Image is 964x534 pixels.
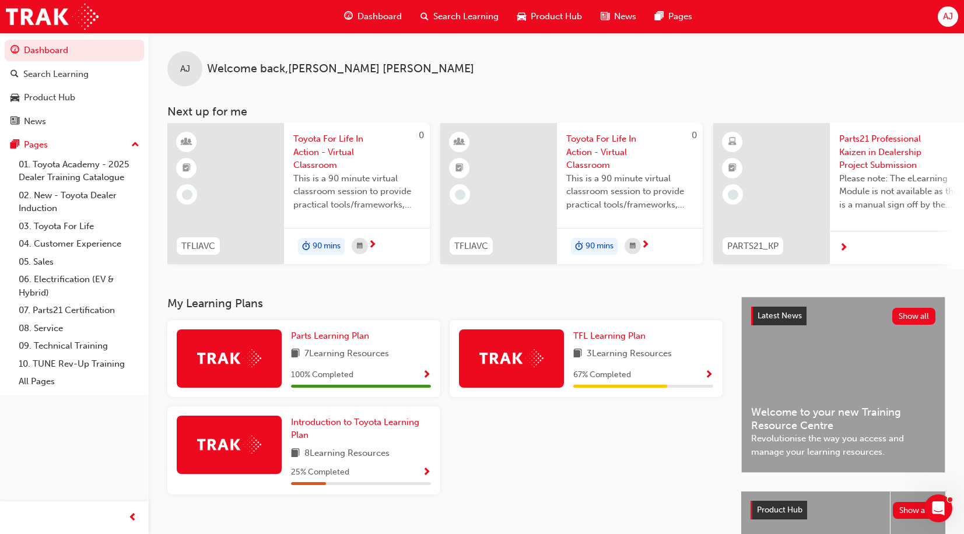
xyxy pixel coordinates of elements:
[757,505,802,515] span: Product Hub
[566,172,693,212] span: This is a 90 minute virtual classroom session to provide practical tools/frameworks, behaviours a...
[704,370,713,381] span: Show Progress
[668,10,692,23] span: Pages
[893,502,937,519] button: Show all
[313,240,341,253] span: 90 mins
[566,132,693,172] span: Toyota For Life In Action - Virtual Classroom
[128,511,137,525] span: prev-icon
[197,349,261,367] img: Trak
[728,161,737,176] span: booktick-icon
[291,466,349,479] span: 25 % Completed
[575,239,583,254] span: duration-icon
[517,9,526,24] span: car-icon
[440,123,703,264] a: 0TFLIAVCToyota For Life In Action - Virtual ClassroomThis is a 90 minute virtual classroom sessio...
[304,347,389,361] span: 7 Learning Resources
[14,235,144,253] a: 04. Customer Experience
[614,10,636,23] span: News
[207,62,474,76] span: Welcome back , [PERSON_NAME] [PERSON_NAME]
[24,138,48,152] div: Pages
[335,5,411,29] a: guage-iconDashboard
[14,373,144,391] a: All Pages
[14,319,144,338] a: 08. Service
[587,347,672,361] span: 3 Learning Resources
[422,465,431,480] button: Show Progress
[508,5,591,29] a: car-iconProduct Hub
[938,6,958,27] button: AJ
[291,347,300,361] span: book-icon
[573,329,650,343] a: TFL Learning Plan
[14,337,144,355] a: 09. Technical Training
[183,135,191,150] span: learningResourceType_INSTRUCTOR_LED-icon
[728,189,738,200] span: learningRecordVerb_NONE-icon
[183,161,191,176] span: booktick-icon
[167,297,723,310] h3: My Learning Plans
[182,189,192,200] span: learningRecordVerb_NONE-icon
[839,243,848,254] span: next-icon
[892,308,936,325] button: Show all
[5,87,144,108] a: Product Hub
[304,447,390,461] span: 8 Learning Resources
[291,331,369,341] span: Parts Learning Plan
[728,135,737,150] span: learningResourceType_ELEARNING-icon
[357,239,363,254] span: calendar-icon
[586,240,614,253] span: 90 mins
[573,368,631,382] span: 67 % Completed
[368,240,377,251] span: next-icon
[5,134,144,156] button: Pages
[758,311,802,321] span: Latest News
[422,370,431,381] span: Show Progress
[344,9,353,24] span: guage-icon
[591,5,646,29] a: news-iconNews
[641,240,650,251] span: next-icon
[291,417,419,441] span: Introduction to Toyota Learning Plan
[10,140,19,150] span: pages-icon
[419,130,424,140] span: 0
[692,130,697,140] span: 0
[181,240,215,253] span: TFLIAVC
[357,10,402,23] span: Dashboard
[5,37,144,134] button: DashboardSearch LearningProduct HubNews
[531,10,582,23] span: Product Hub
[10,93,19,103] span: car-icon
[924,494,952,522] iframe: Intercom live chat
[302,239,310,254] span: duration-icon
[943,10,953,23] span: AJ
[24,91,75,104] div: Product Hub
[14,217,144,236] a: 03. Toyota For Life
[14,301,144,319] a: 07. Parts21 Certification
[479,349,544,367] img: Trak
[573,347,582,361] span: book-icon
[14,270,144,301] a: 06. Electrification (EV & Hybrid)
[422,468,431,478] span: Show Progress
[751,432,935,458] span: Revolutionise the way you access and manage your learning resources.
[131,138,139,153] span: up-icon
[10,45,19,56] span: guage-icon
[433,10,499,23] span: Search Learning
[5,40,144,61] a: Dashboard
[23,68,89,81] div: Search Learning
[291,416,431,442] a: Introduction to Toyota Learning Plan
[5,64,144,85] a: Search Learning
[291,447,300,461] span: book-icon
[454,240,488,253] span: TFLIAVC
[420,9,429,24] span: search-icon
[655,9,664,24] span: pages-icon
[291,329,374,343] a: Parts Learning Plan
[455,135,464,150] span: learningResourceType_INSTRUCTOR_LED-icon
[751,307,935,325] a: Latest NewsShow all
[422,368,431,382] button: Show Progress
[180,62,190,76] span: AJ
[10,117,19,127] span: news-icon
[14,253,144,271] a: 05. Sales
[751,501,936,519] a: Product HubShow all
[704,368,713,382] button: Show Progress
[6,3,99,30] img: Trak
[24,115,46,128] div: News
[14,156,144,187] a: 01. Toyota Academy - 2025 Dealer Training Catalogue
[455,161,464,176] span: booktick-icon
[10,69,19,80] span: search-icon
[455,189,465,200] span: learningRecordVerb_NONE-icon
[741,297,945,473] a: Latest NewsShow allWelcome to your new Training Resource CentreRevolutionise the way you access a...
[601,9,609,24] span: news-icon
